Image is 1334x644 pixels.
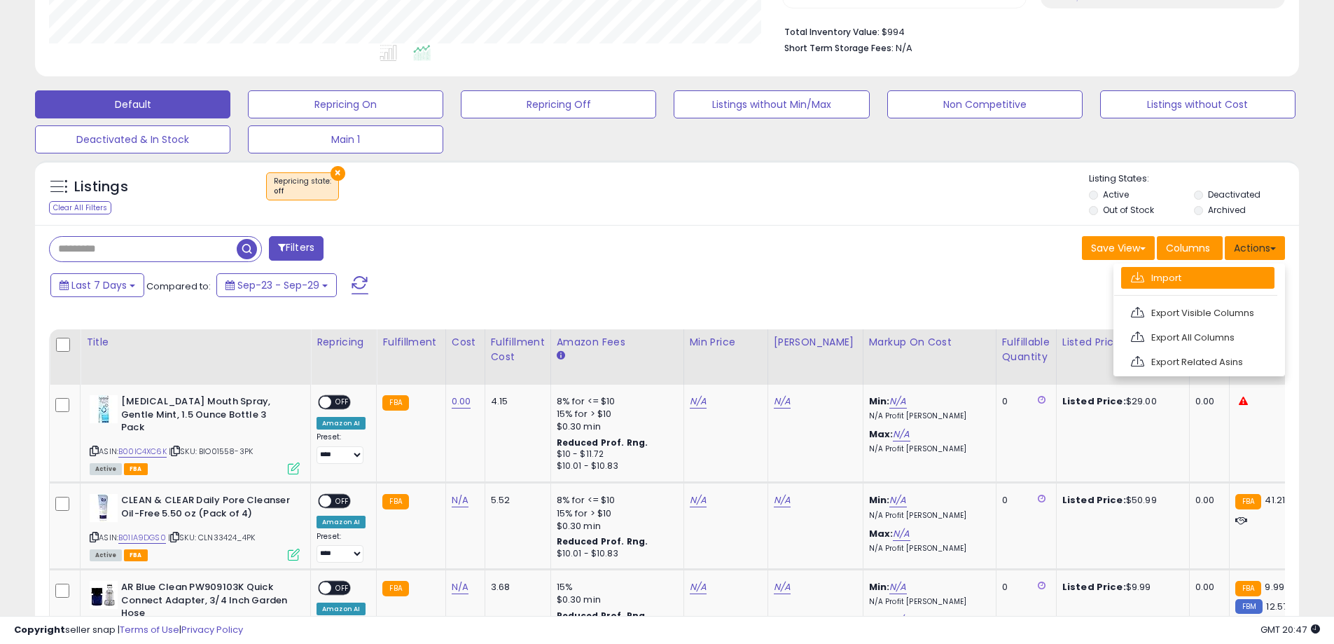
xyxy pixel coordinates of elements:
div: 8% for <= $10 [557,395,673,408]
a: N/A [889,580,906,594]
b: Reduced Prof. Rng. [557,437,648,448]
div: 3.68 [491,581,540,594]
div: ASIN: [90,494,300,559]
div: 15% for > $10 [557,408,673,420]
span: N/A [896,41,912,55]
div: Fulfillable Quantity [1002,335,1050,364]
li: $994 [784,22,1274,39]
button: Repricing On [248,90,443,118]
p: N/A Profit [PERSON_NAME] [869,411,985,421]
a: N/A [452,493,468,507]
small: FBM [1235,599,1263,614]
div: Fulfillment Cost [491,335,545,364]
div: 0.00 [1195,395,1218,408]
a: 0.00 [452,395,471,409]
div: [PERSON_NAME] [774,335,857,350]
label: Active [1103,189,1129,200]
a: B00IC4XC6K [118,446,167,458]
b: CLEAN & CLEAR Daily Pore Cleanser Oil-Free 5.50 oz (Pack of 4) [121,494,291,523]
a: Privacy Policy [181,623,243,636]
b: [MEDICAL_DATA] Mouth Spray, Gentle Mint, 1.5 Ounce Bottle 3 Pack [121,395,291,438]
div: 5.52 [491,494,540,507]
span: OFF [331,582,354,594]
div: $0.30 min [557,594,673,606]
small: FBA [1235,581,1261,596]
small: FBA [382,494,408,509]
span: OFF [331,495,354,507]
div: Title [86,335,305,350]
span: FBA [124,463,148,475]
b: Total Inventory Value: [784,26,880,38]
b: Listed Price: [1062,395,1126,408]
span: All listings currently available for purchase on Amazon [90,549,122,561]
span: 12.57 [1266,600,1288,613]
span: | SKU: BIO01558-3PK [169,446,253,457]
a: Export Visible Columns [1121,302,1274,324]
div: 0 [1002,395,1045,408]
button: Sep-23 - Sep-29 [216,273,337,297]
div: Amazon AI [317,516,366,528]
th: The percentage added to the cost of goods (COGS) that forms the calculator for Min & Max prices. [863,329,996,385]
a: N/A [774,580,791,594]
a: N/A [893,527,910,541]
small: FBA [382,395,408,411]
a: N/A [893,427,910,441]
button: Main 1 [248,125,443,153]
button: Save View [1082,236,1155,260]
img: 41tK9+KVbOL._SL40_.jpg [90,395,118,423]
h5: Listings [74,177,128,197]
button: Repricing Off [461,90,656,118]
span: Sep-23 - Sep-29 [237,278,319,292]
p: N/A Profit [PERSON_NAME] [869,511,985,521]
a: Export Related Asins [1121,351,1274,373]
button: Columns [1157,236,1223,260]
p: Listing States: [1089,172,1299,186]
a: Terms of Use [120,623,179,636]
div: Amazon Fees [557,335,678,350]
b: Max: [869,427,894,441]
div: 8% for <= $10 [557,494,673,507]
label: Out of Stock [1103,204,1154,216]
b: Reduced Prof. Rng. [557,535,648,547]
div: off [274,186,331,196]
div: Clear All Filters [49,201,111,214]
span: Columns [1166,241,1210,255]
a: N/A [690,493,707,507]
strong: Copyright [14,623,65,636]
a: N/A [889,493,906,507]
span: Repricing state : [274,176,331,197]
div: $0.30 min [557,520,673,533]
div: Amazon AI [317,417,366,430]
div: 0 [1002,494,1045,507]
a: N/A [774,493,791,507]
div: $29.00 [1062,395,1179,408]
div: Cost [452,335,479,350]
a: N/A [452,580,468,594]
span: Compared to: [146,280,211,293]
a: Export All Columns [1121,327,1274,348]
div: ASIN: [90,395,300,473]
button: Last 7 Days [50,273,144,297]
div: $50.99 [1062,494,1179,507]
span: 41.21 [1265,493,1285,507]
span: FBA [124,549,148,561]
a: N/A [889,395,906,409]
b: Short Term Storage Fees: [784,42,894,54]
div: $10.01 - $10.83 [557,460,673,472]
button: Filters [269,236,324,261]
a: Import [1121,267,1274,289]
span: 2025-10-7 20:47 GMT [1260,623,1320,636]
b: Min: [869,493,890,507]
b: Min: [869,395,890,408]
a: B01IA9DGS0 [118,532,166,544]
small: FBA [382,581,408,596]
button: Deactivated & In Stock [35,125,230,153]
div: 0.00 [1195,581,1218,594]
div: 4.15 [491,395,540,408]
small: FBA [1235,494,1261,509]
span: 9.99 [1265,580,1284,594]
div: Preset: [317,532,366,563]
p: N/A Profit [PERSON_NAME] [869,597,985,607]
span: | SKU: CLN33424_4PK [168,532,255,543]
b: AR Blue Clean PW909103K Quick Connect Adapter, 3/4 Inch Garden Hose [121,581,291,624]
